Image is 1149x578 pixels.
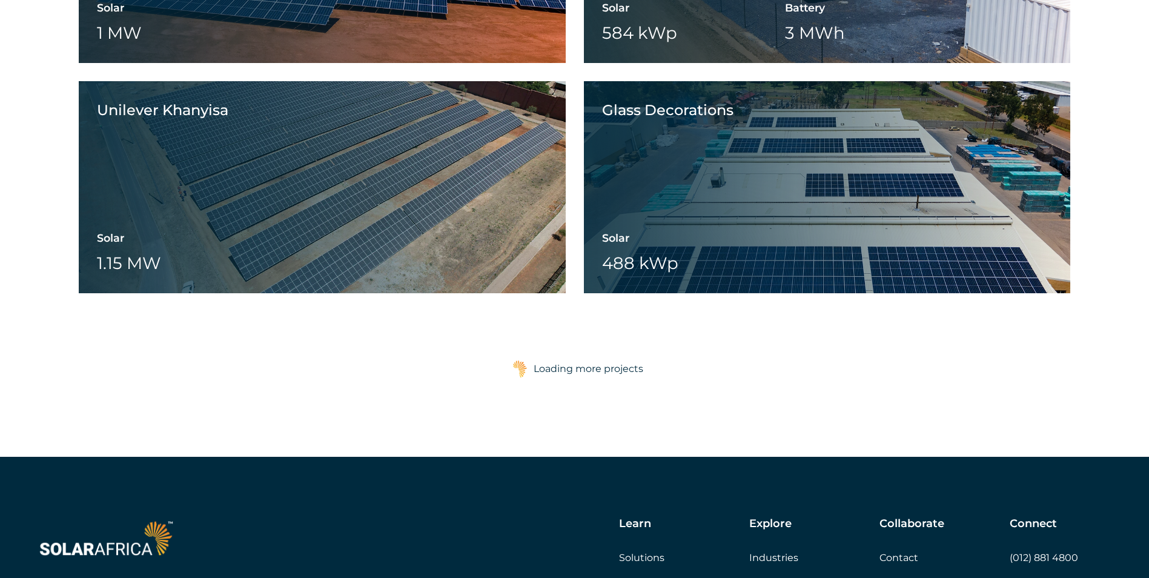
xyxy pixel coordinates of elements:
[1010,552,1078,563] a: (012) 881 4800
[512,360,528,378] img: Africa.png
[619,517,651,531] h5: Learn
[534,357,643,381] div: Loading more projects
[619,552,664,563] a: Solutions
[749,552,798,563] a: Industries
[879,517,944,531] h5: Collaborate
[749,517,792,531] h5: Explore
[1010,517,1057,531] h5: Connect
[879,552,918,563] a: Contact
